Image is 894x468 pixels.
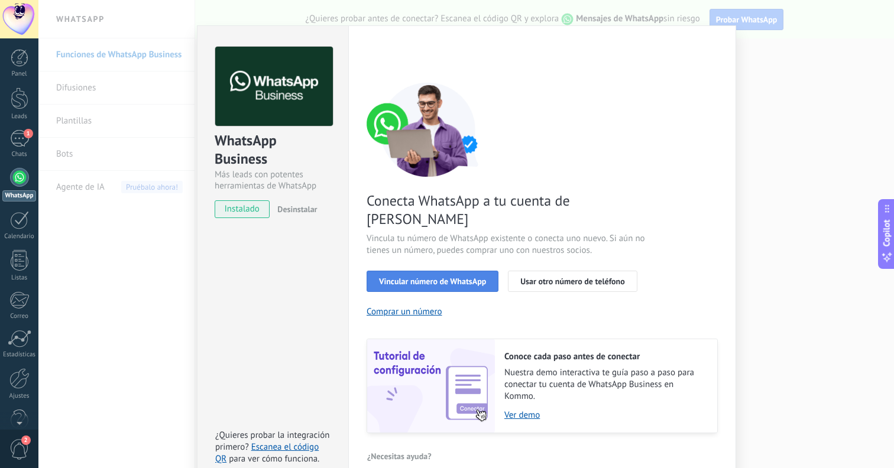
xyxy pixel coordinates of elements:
[21,435,31,445] span: 2
[504,409,705,421] a: Ver demo
[215,131,331,169] div: WhatsApp Business
[367,191,648,228] span: Conecta WhatsApp a tu cuenta de [PERSON_NAME]
[2,113,37,121] div: Leads
[2,351,37,359] div: Estadísticas
[215,200,269,218] span: instalado
[2,70,37,78] div: Panel
[2,313,37,320] div: Correo
[504,367,705,402] span: Nuestra demo interactiva te guía paso a paso para conectar tu cuenta de WhatsApp Business en Kommo.
[367,233,648,256] span: Vincula tu número de WhatsApp existente o conecta uno nuevo. Si aún no tienes un número, puedes c...
[508,271,637,292] button: Usar otro número de teléfono
[367,306,442,317] button: Comprar un número
[2,151,37,158] div: Chats
[379,277,486,285] span: Vincular número de WhatsApp
[367,447,432,465] button: ¿Necesitas ayuda?
[2,392,37,400] div: Ajustes
[367,271,498,292] button: Vincular número de WhatsApp
[229,453,319,464] span: para ver cómo funciona.
[2,274,37,282] div: Listas
[277,204,317,214] span: Desinstalar
[215,430,330,453] span: ¿Quieres probar la integración primero?
[881,220,893,247] span: Copilot
[24,129,33,138] span: 1
[2,190,36,201] div: WhatsApp
[215,441,319,464] a: Escanea el código QR
[504,351,705,362] h2: Conoce cada paso antes de conectar
[273,200,317,218] button: Desinstalar
[2,233,37,240] div: Calendario
[520,277,624,285] span: Usar otro número de teléfono
[215,47,333,126] img: logo_main.png
[215,169,331,191] div: Más leads con potentes herramientas de WhatsApp
[367,82,491,177] img: connect number
[367,452,432,460] span: ¿Necesitas ayuda?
